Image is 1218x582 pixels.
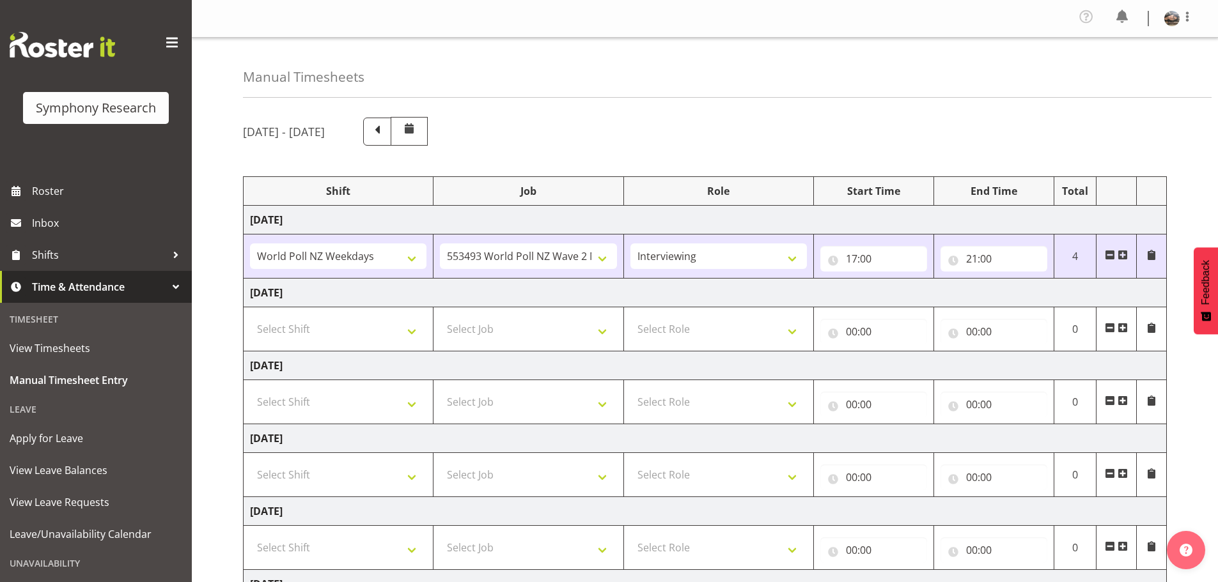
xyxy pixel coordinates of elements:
[3,454,189,486] a: View Leave Balances
[32,181,185,201] span: Roster
[630,183,807,199] div: Role
[244,497,1167,526] td: [DATE]
[1054,307,1097,351] td: 0
[244,206,1167,234] td: [DATE]
[3,364,189,396] a: Manual Timesheet Entry
[3,422,189,454] a: Apply for Leave
[820,319,927,344] input: Click to select...
[10,493,182,512] span: View Leave Requests
[1194,247,1218,334] button: Feedback - Show survey
[10,339,182,358] span: View Timesheets
[820,183,927,199] div: Start Time
[10,461,182,480] span: View Leave Balances
[1054,453,1097,497] td: 0
[32,213,185,233] span: Inbox
[244,424,1167,453] td: [DATE]
[941,392,1047,417] input: Click to select...
[3,332,189,364] a: View Timesheets
[941,319,1047,344] input: Click to select...
[1054,526,1097,570] td: 0
[3,486,189,518] a: View Leave Requests
[1164,11,1180,26] img: lindsay-holland6d975a4b06d72750adc3751bbfb7dc9f.png
[3,550,189,576] div: Unavailability
[243,125,325,139] h5: [DATE] - [DATE]
[1180,544,1192,556] img: help-xxl-2.png
[244,351,1167,380] td: [DATE]
[1200,260,1212,305] span: Feedback
[1061,183,1090,199] div: Total
[3,396,189,422] div: Leave
[243,70,364,84] h4: Manual Timesheets
[36,98,156,118] div: Symphony Research
[440,183,616,199] div: Job
[820,392,927,417] input: Click to select...
[32,245,166,264] span: Shifts
[820,537,927,563] input: Click to select...
[941,183,1047,199] div: End Time
[3,306,189,332] div: Timesheet
[941,246,1047,272] input: Click to select...
[10,371,182,390] span: Manual Timesheet Entry
[820,464,927,490] input: Click to select...
[244,279,1167,307] td: [DATE]
[820,246,927,272] input: Click to select...
[941,464,1047,490] input: Click to select...
[10,429,182,448] span: Apply for Leave
[10,525,182,544] span: Leave/Unavailability Calendar
[250,183,426,199] div: Shift
[32,277,166,296] span: Time & Attendance
[10,32,115,57] img: Rosterit website logo
[1054,234,1097,279] td: 4
[3,518,189,550] a: Leave/Unavailability Calendar
[941,537,1047,563] input: Click to select...
[1054,380,1097,424] td: 0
